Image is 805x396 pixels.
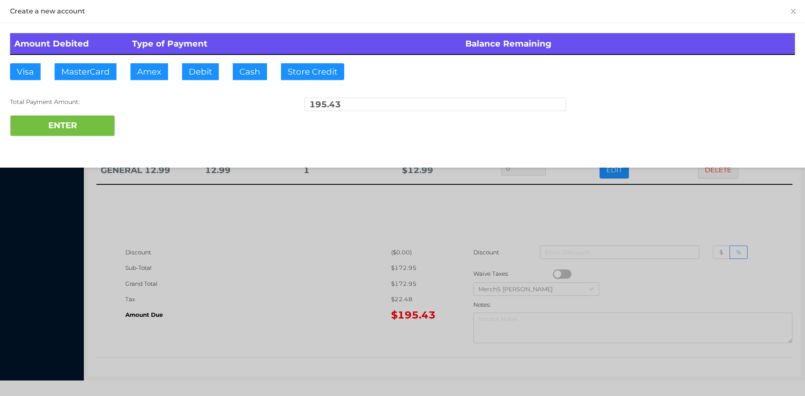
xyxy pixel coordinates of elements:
[10,7,795,16] div: Create a new account
[10,63,41,80] button: Visa
[790,8,797,15] i: icon: close
[10,98,272,106] div: Total Payment Amount:
[10,33,128,54] th: Amount Debited
[182,63,219,80] button: Debit
[233,63,267,80] button: Cash
[128,33,462,54] th: Type of Payment
[130,63,168,80] button: Amex
[10,115,115,136] button: ENTER
[461,33,795,54] th: Balance Remaining
[281,63,344,80] button: Store Credit
[55,63,117,80] button: MasterCard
